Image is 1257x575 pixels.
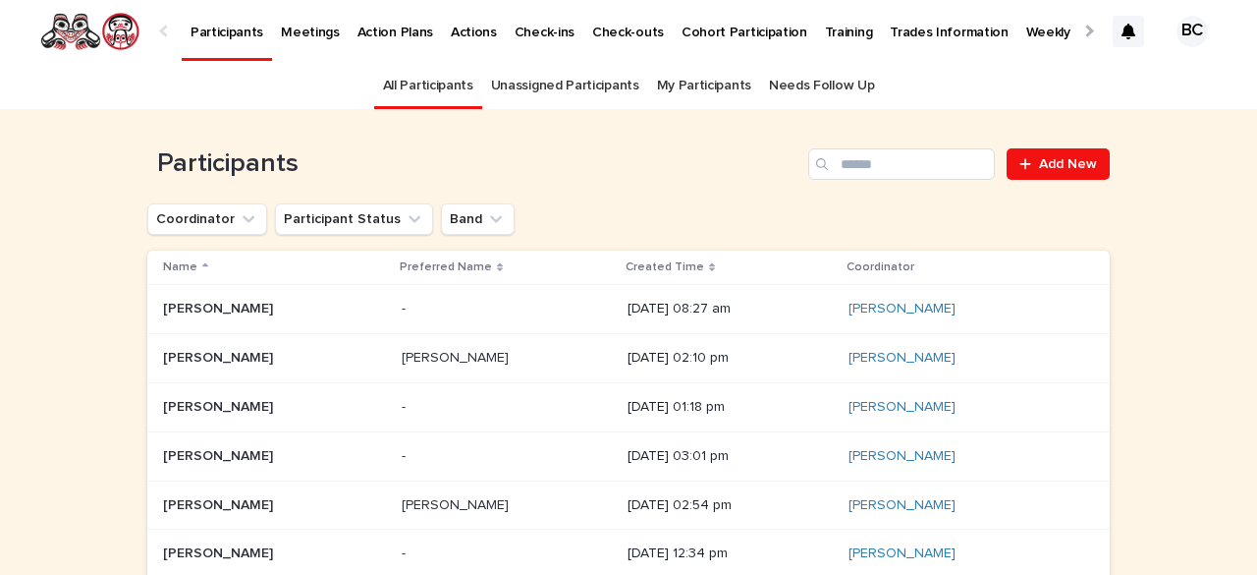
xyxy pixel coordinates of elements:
tr: [PERSON_NAME][PERSON_NAME] -- [DATE] 01:18 pm[PERSON_NAME] [147,382,1110,431]
tr: [PERSON_NAME][PERSON_NAME] [PERSON_NAME][PERSON_NAME] [DATE] 02:54 pm[PERSON_NAME] [147,481,1110,530]
span: Add New [1039,157,1097,171]
p: [PERSON_NAME] [163,493,277,514]
img: rNyI97lYS1uoOg9yXW8k [39,12,140,51]
a: [PERSON_NAME] [848,546,956,562]
h1: Participants [147,148,800,180]
tr: [PERSON_NAME][PERSON_NAME] -- [DATE] 03:01 pm[PERSON_NAME] [147,431,1110,481]
p: [PERSON_NAME] [402,346,513,367]
p: [DATE] 08:27 am [628,301,833,317]
a: [PERSON_NAME] [848,350,956,367]
p: Created Time [626,257,704,278]
p: Name [163,257,197,278]
tr: [PERSON_NAME][PERSON_NAME] [PERSON_NAME][PERSON_NAME] [DATE] 02:10 pm[PERSON_NAME] [147,334,1110,383]
a: All Participants [383,63,473,109]
p: [PERSON_NAME] [163,297,277,317]
p: [DATE] 01:18 pm [628,399,833,416]
p: [PERSON_NAME] [163,542,277,562]
a: My Participants [657,63,751,109]
a: [PERSON_NAME] [848,301,956,317]
p: - [402,395,410,416]
input: Search [808,148,995,180]
p: [PERSON_NAME] [163,444,277,465]
a: Add New [1007,148,1110,180]
a: [PERSON_NAME] [848,497,956,514]
p: [PERSON_NAME] [163,395,277,416]
a: Needs Follow Up [769,63,874,109]
a: [PERSON_NAME] [848,399,956,416]
p: - [402,542,410,562]
p: [DATE] 02:10 pm [628,350,833,367]
p: - [402,444,410,465]
p: [DATE] 02:54 pm [628,497,833,514]
p: Preferred Name [400,257,492,278]
button: Band [441,203,515,235]
p: [PERSON_NAME] [402,493,513,514]
p: [DATE] 03:01 pm [628,448,833,465]
p: - [402,297,410,317]
button: Coordinator [147,203,267,235]
p: Coordinator [847,257,914,278]
p: [PERSON_NAME] [163,346,277,367]
button: Participant Status [275,203,433,235]
div: BC [1176,16,1208,47]
a: Unassigned Participants [491,63,639,109]
a: [PERSON_NAME] [848,448,956,465]
p: [DATE] 12:34 pm [628,546,833,562]
tr: [PERSON_NAME][PERSON_NAME] -- [DATE] 08:27 am[PERSON_NAME] [147,285,1110,334]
